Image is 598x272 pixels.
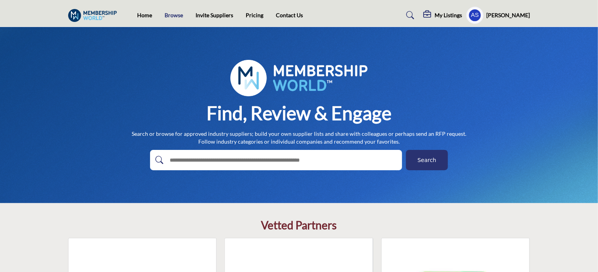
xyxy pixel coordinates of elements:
div: My Listings [424,11,462,20]
button: Search [406,150,448,170]
a: Contact Us [276,12,303,18]
h1: Find, Review & Engage [207,101,391,125]
h2: Vetted Partners [261,219,337,232]
a: Pricing [246,12,263,18]
a: Home [137,12,152,18]
button: Show hide supplier dropdown [466,7,484,24]
a: Invite Suppliers [196,12,233,18]
span: Search [417,156,436,164]
h5: [PERSON_NAME] [487,11,530,19]
img: Site Logo [68,9,121,22]
p: Search or browse for approved industry suppliers; build your own supplier lists and share with co... [132,130,466,145]
h5: My Listings [435,12,462,19]
img: image [230,60,368,96]
a: Browse [165,12,183,18]
a: Search [399,9,419,22]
